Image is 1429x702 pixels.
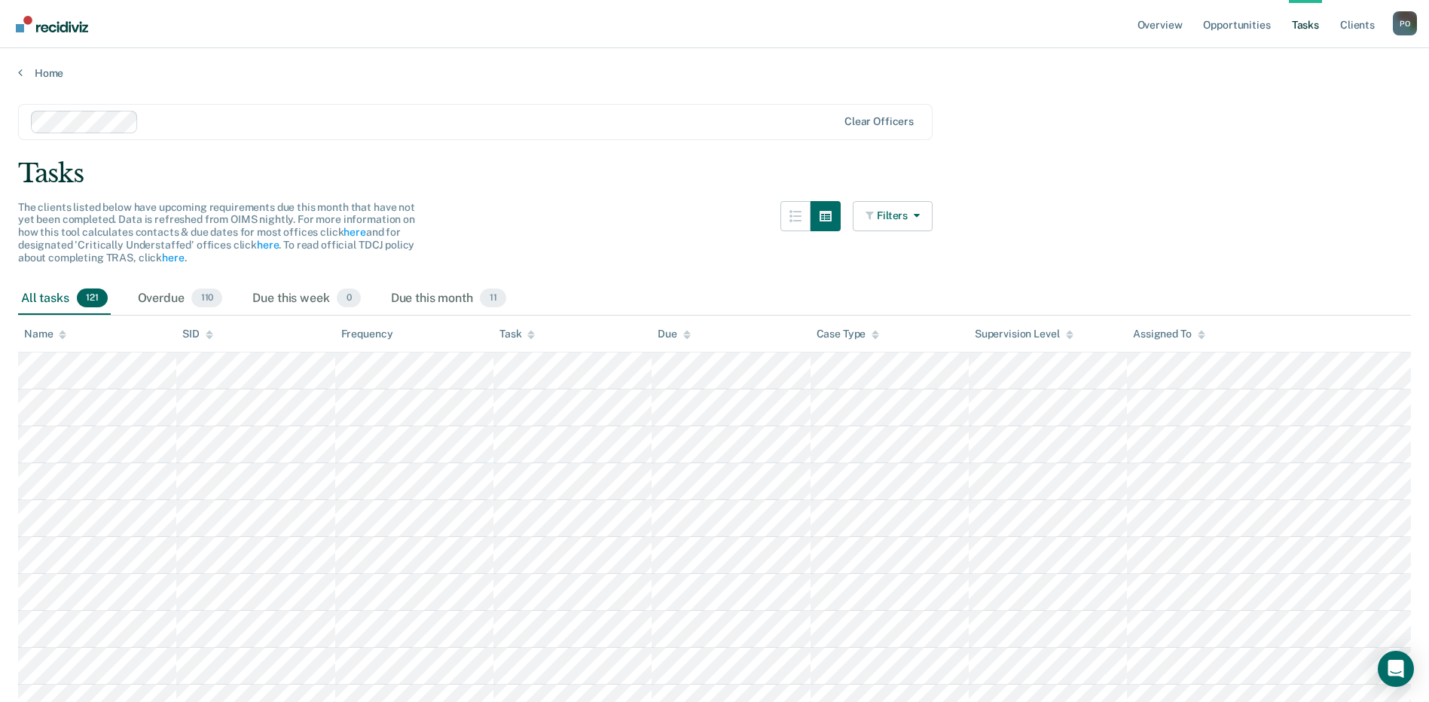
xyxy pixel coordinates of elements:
[658,328,691,340] div: Due
[499,328,535,340] div: Task
[853,201,933,231] button: Filters
[18,158,1411,189] div: Tasks
[1393,11,1417,35] button: Profile dropdown button
[162,252,184,264] a: here
[341,328,393,340] div: Frequency
[18,201,415,264] span: The clients listed below have upcoming requirements due this month that have not yet been complet...
[182,328,213,340] div: SID
[1393,11,1417,35] div: P O
[975,328,1073,340] div: Supervision Level
[191,288,222,308] span: 110
[24,328,66,340] div: Name
[77,288,108,308] span: 121
[18,66,1411,80] a: Home
[18,282,111,316] div: All tasks121
[844,115,914,128] div: Clear officers
[480,288,505,308] span: 11
[249,282,363,316] div: Due this week0
[135,282,226,316] div: Overdue110
[344,226,365,238] a: here
[817,328,880,340] div: Case Type
[16,16,88,32] img: Recidiviz
[1378,651,1414,687] div: Open Intercom Messenger
[337,288,360,308] span: 0
[388,282,509,316] div: Due this month11
[1133,328,1205,340] div: Assigned To
[257,239,279,251] a: here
